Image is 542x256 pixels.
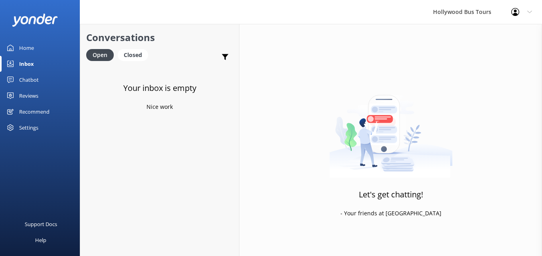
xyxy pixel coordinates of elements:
[19,104,49,120] div: Recommend
[12,14,58,27] img: yonder-white-logo.png
[35,232,46,248] div: Help
[19,56,34,72] div: Inbox
[146,102,173,111] p: Nice work
[329,78,453,178] img: artwork of a man stealing a conversation from at giant smartphone
[340,209,441,218] p: - Your friends at [GEOGRAPHIC_DATA]
[118,50,152,59] a: Closed
[86,30,233,45] h2: Conversations
[86,49,114,61] div: Open
[19,88,38,104] div: Reviews
[123,82,196,95] h3: Your inbox is empty
[359,188,423,201] h3: Let's get chatting!
[118,49,148,61] div: Closed
[19,40,34,56] div: Home
[25,216,57,232] div: Support Docs
[19,120,38,136] div: Settings
[86,50,118,59] a: Open
[19,72,39,88] div: Chatbot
